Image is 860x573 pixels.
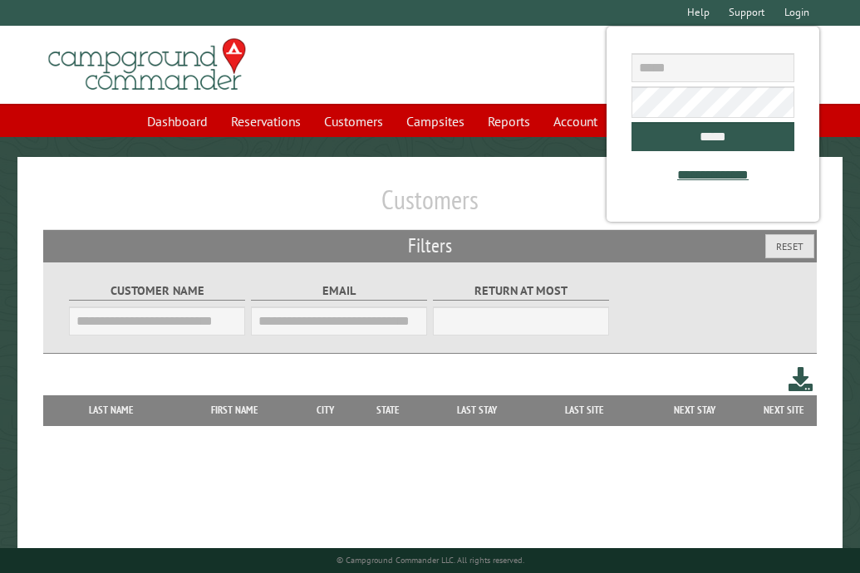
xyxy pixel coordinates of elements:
th: Last Name [52,395,172,425]
th: State [353,395,423,425]
img: Campground Commander [43,32,251,97]
small: © Campground Commander LLC. All rights reserved. [337,555,524,566]
th: Last Site [532,395,638,425]
label: Email [251,282,428,301]
a: Dashboard [137,105,218,137]
th: Next Site [750,395,817,425]
h2: Filters [43,230,818,262]
h1: Customers [43,184,818,229]
a: Download this customer list (.csv) [789,364,813,394]
th: First Name [171,395,297,425]
a: Campsites [396,105,474,137]
th: Next Stay [638,395,750,425]
label: Return at most [433,282,610,301]
label: Customer Name [69,282,246,301]
th: Last Stay [423,395,532,425]
a: Reservations [221,105,311,137]
a: Account [543,105,607,137]
th: City [297,395,353,425]
a: Reports [478,105,540,137]
a: Customers [314,105,393,137]
button: Reset [765,234,814,258]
